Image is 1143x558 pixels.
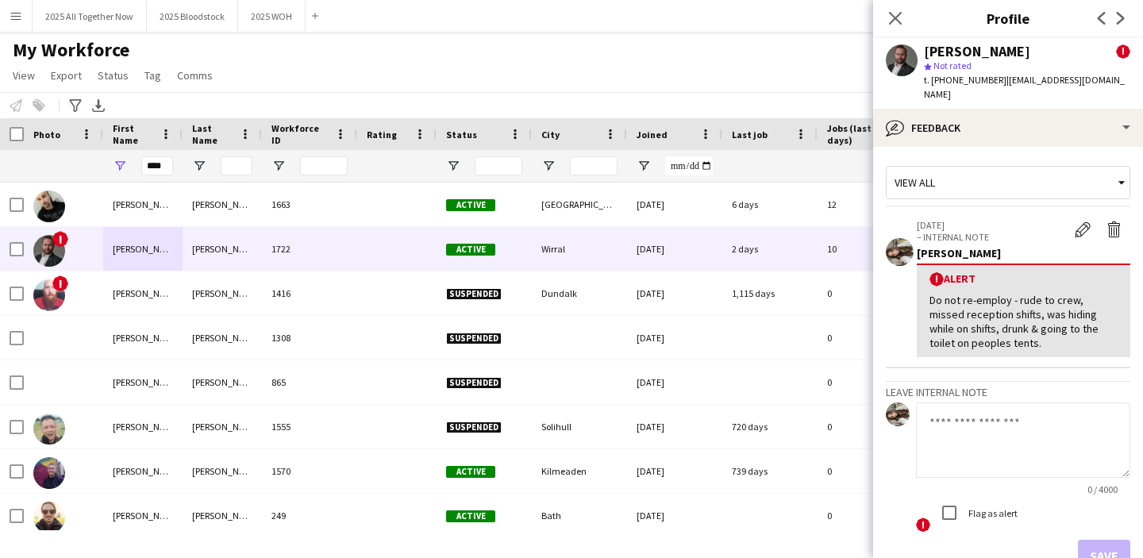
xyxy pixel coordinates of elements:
div: 0 [818,360,946,404]
span: Jobs (last 90 days) [827,122,899,146]
button: Open Filter Menu [446,159,460,173]
span: ! [52,275,68,291]
span: First Name [113,122,154,146]
label: Flag as alert [965,506,1018,518]
button: 2025 Bloodstock [147,1,238,32]
span: t. [PHONE_NUMBER] [924,74,1006,86]
div: [DATE] [627,227,722,271]
span: My Workforce [13,38,129,62]
div: [PERSON_NAME] [183,271,262,315]
div: [DATE] [627,405,722,448]
div: Feedback [873,109,1143,147]
span: ! [1116,44,1130,59]
div: [PERSON_NAME] [183,449,262,493]
div: 1722 [262,227,357,271]
span: Suspended [446,288,502,300]
div: [PERSON_NAME] [103,494,183,537]
div: Dundalk [532,271,627,315]
p: – INTERNAL NOTE [917,231,1067,243]
div: 249 [262,494,357,537]
div: Kilmeaden [532,449,627,493]
img: Adam Heffernan [33,457,65,489]
button: Open Filter Menu [113,159,127,173]
a: View [6,65,41,86]
button: Open Filter Menu [271,159,286,173]
input: Status Filter Input [475,156,522,175]
a: Comms [171,65,219,86]
app-action-btn: Advanced filters [66,96,85,115]
p: [DATE] [917,219,1067,231]
div: Wirral [532,227,627,271]
a: Status [91,65,135,86]
span: Joined [637,129,668,140]
div: [PERSON_NAME] [183,183,262,226]
span: Active [446,199,495,211]
span: Suspended [446,333,502,344]
div: Bath [532,494,627,537]
div: [PERSON_NAME] [183,227,262,271]
button: Open Filter Menu [541,159,556,173]
span: Last Name [192,122,233,146]
div: 1308 [262,316,357,360]
div: 865 [262,360,357,404]
span: Not rated [933,60,972,71]
input: Workforce ID Filter Input [300,156,348,175]
span: Export [51,68,82,83]
input: First Name Filter Input [141,156,173,175]
img: Adam Coburn [33,279,65,311]
span: ! [929,272,944,287]
app-action-btn: Export XLSX [89,96,108,115]
img: Adam Westbrook [33,235,65,267]
img: adam janiak [33,502,65,533]
div: [DATE] [627,360,722,404]
div: Alert [929,271,1118,287]
div: 10 [818,227,946,271]
span: Suspended [446,421,502,433]
button: 2025 All Together Now [33,1,147,32]
span: View [13,68,35,83]
span: Last job [732,129,768,140]
input: Joined Filter Input [665,156,713,175]
div: [PERSON_NAME] [103,449,183,493]
span: City [541,129,560,140]
span: Status [446,129,477,140]
div: 0 [818,494,946,537]
div: [PERSON_NAME] [103,405,183,448]
div: 720 days [722,405,818,448]
div: 0 [818,271,946,315]
span: Rating [367,129,397,140]
span: | [EMAIL_ADDRESS][DOMAIN_NAME] [924,74,1125,100]
button: Open Filter Menu [192,159,206,173]
div: 2 days [722,227,818,271]
div: 1,115 days [722,271,818,315]
div: [DATE] [627,494,722,537]
span: ! [52,231,68,247]
div: 1555 [262,405,357,448]
div: [PERSON_NAME] [103,271,183,315]
div: [PERSON_NAME] [183,405,262,448]
div: [PERSON_NAME] [103,360,183,404]
div: [PERSON_NAME] [917,246,1130,260]
span: Active [446,244,495,256]
div: 1416 [262,271,357,315]
div: [PERSON_NAME] [924,44,1030,59]
div: [PERSON_NAME] [103,183,183,226]
span: Suspended [446,377,502,389]
div: [PERSON_NAME] [183,316,262,360]
span: Status [98,68,129,83]
div: [DATE] [627,449,722,493]
a: Export [44,65,88,86]
div: Do not re-employ - rude to crew, missed reception shifts, was hiding while on shifts, drunk & goi... [929,293,1118,351]
input: City Filter Input [570,156,618,175]
button: Open Filter Menu [637,159,651,173]
span: Workforce ID [271,122,329,146]
span: Tag [144,68,161,83]
div: 0 [818,449,946,493]
div: 1570 [262,449,357,493]
h3: Leave internal note [886,385,1130,399]
span: Active [446,466,495,478]
div: [PERSON_NAME] [103,227,183,271]
span: Active [446,510,495,522]
div: [PERSON_NAME] [183,360,262,404]
img: Adam Smith [33,190,65,222]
